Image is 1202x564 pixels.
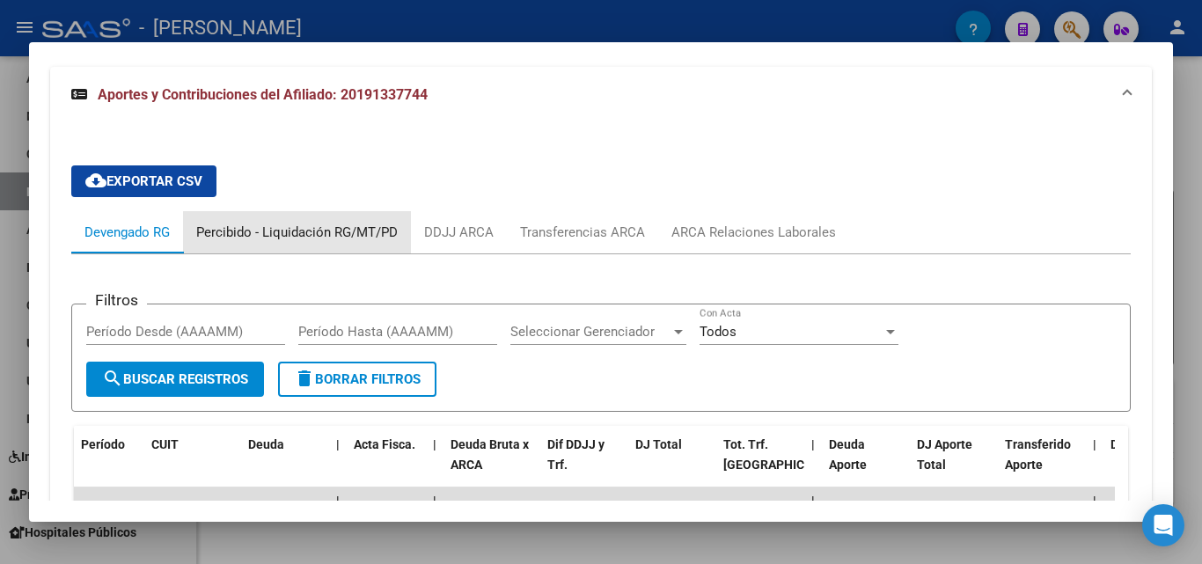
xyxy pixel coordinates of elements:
[85,170,106,191] mat-icon: cloud_download
[671,223,836,242] div: ARCA Relaciones Laborales
[547,437,605,472] span: Dif DDJJ y Trf.
[294,368,315,389] mat-icon: delete
[1142,504,1184,546] div: Open Intercom Messenger
[520,223,645,242] div: Transferencias ARCA
[910,426,998,503] datatable-header-cell: DJ Aporte Total
[822,426,910,503] datatable-header-cell: Deuda Aporte
[86,362,264,397] button: Buscar Registros
[917,437,972,472] span: DJ Aporte Total
[829,437,867,472] span: Deuda Aporte
[50,67,1152,123] mat-expansion-panel-header: Aportes y Contribuciones del Afiliado: 20191337744
[336,494,340,508] span: |
[354,437,415,451] span: Acta Fisca.
[540,426,628,503] datatable-header-cell: Dif DDJJ y Trf.
[196,223,398,242] div: Percibido - Liquidación RG/MT/PD
[98,86,428,103] span: Aportes y Contribuciones del Afiliado: 20191337744
[811,494,815,508] span: |
[102,368,123,389] mat-icon: search
[241,426,329,503] datatable-header-cell: Deuda
[336,437,340,451] span: |
[635,437,682,451] span: DJ Total
[510,324,671,340] span: Seleccionar Gerenciador
[443,426,540,503] datatable-header-cell: Deuda Bruta x ARCA
[451,437,529,472] span: Deuda Bruta x ARCA
[248,437,284,451] span: Deuda
[84,223,170,242] div: Devengado RG
[424,223,494,242] div: DDJJ ARCA
[1093,437,1096,451] span: |
[347,426,426,503] datatable-header-cell: Acta Fisca.
[1103,426,1191,503] datatable-header-cell: Deuda Contr.
[1110,437,1183,451] span: Deuda Contr.
[278,362,436,397] button: Borrar Filtros
[81,437,125,451] span: Período
[628,426,716,503] datatable-header-cell: DJ Total
[74,426,144,503] datatable-header-cell: Período
[804,426,822,503] datatable-header-cell: |
[998,426,1086,503] datatable-header-cell: Transferido Aporte
[433,437,436,451] span: |
[329,426,347,503] datatable-header-cell: |
[144,426,241,503] datatable-header-cell: CUIT
[433,494,436,508] span: |
[294,371,421,387] span: Borrar Filtros
[85,173,202,189] span: Exportar CSV
[102,371,248,387] span: Buscar Registros
[811,437,815,451] span: |
[700,324,737,340] span: Todos
[1005,437,1071,472] span: Transferido Aporte
[151,437,179,451] span: CUIT
[716,426,804,503] datatable-header-cell: Tot. Trf. Bruto
[1086,426,1103,503] datatable-header-cell: |
[723,437,843,472] span: Tot. Trf. [GEOGRAPHIC_DATA]
[71,165,216,197] button: Exportar CSV
[426,426,443,503] datatable-header-cell: |
[86,290,147,310] h3: Filtros
[1093,494,1096,508] span: |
